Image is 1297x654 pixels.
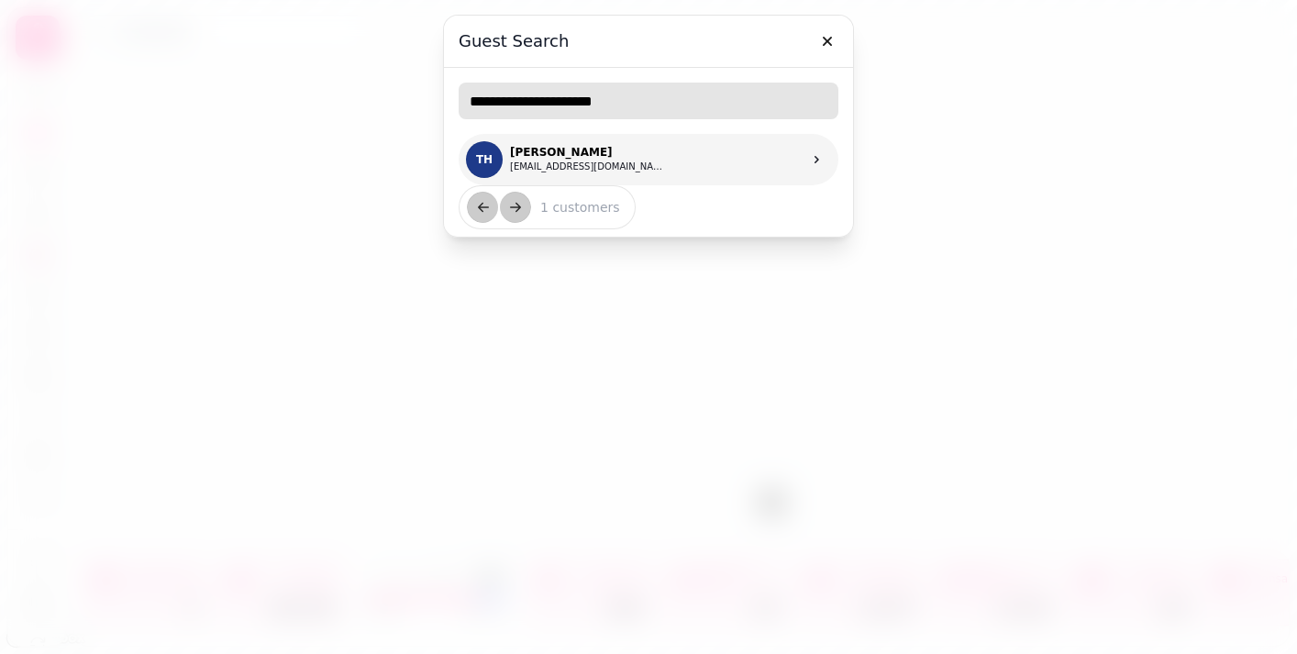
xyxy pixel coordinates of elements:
[510,145,666,160] p: [PERSON_NAME]
[476,153,493,166] span: Th
[500,192,531,223] button: next
[526,198,620,216] p: 1 customers
[467,192,498,223] button: back
[459,134,838,185] a: T HTh[PERSON_NAME][EMAIL_ADDRESS][DOMAIN_NAME]
[510,160,666,174] button: [EMAIL_ADDRESS][DOMAIN_NAME]
[459,30,838,52] h3: Guest Search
